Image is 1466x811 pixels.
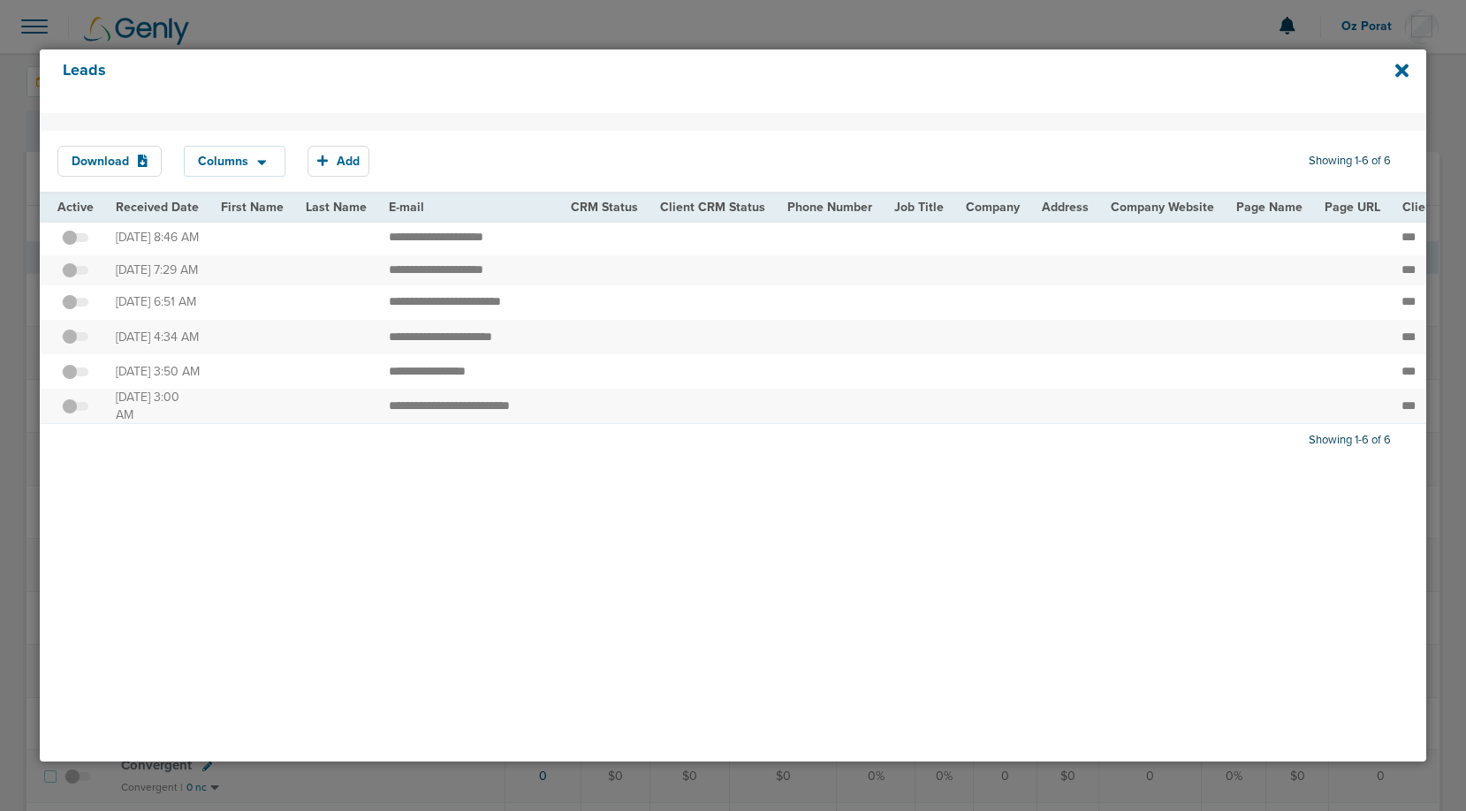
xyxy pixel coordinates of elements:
[883,193,954,221] th: Job Title
[1402,200,1451,215] span: Client Id
[954,193,1030,221] th: Company
[57,200,94,215] span: Active
[1325,200,1380,215] span: Page URL
[198,155,248,168] span: Columns
[787,200,872,215] span: Phone Number
[337,154,360,169] span: Add
[63,61,1273,102] h4: Leads
[105,389,210,424] td: [DATE] 3:00 AM
[105,255,210,285] td: [DATE] 7:29 AM
[389,200,424,215] span: E-mail
[1225,193,1313,221] th: Page Name
[1309,433,1391,448] span: Showing 1-6 of 6
[116,200,199,215] span: Received Date
[105,285,210,320] td: [DATE] 6:51 AM
[308,146,369,177] button: Add
[571,200,638,215] span: CRM Status
[1309,154,1391,169] span: Showing 1-6 of 6
[221,200,284,215] span: First Name
[1030,193,1099,221] th: Address
[649,193,776,221] th: Client CRM Status
[306,200,367,215] span: Last Name
[57,146,162,177] button: Download
[105,220,210,254] td: [DATE] 8:46 AM
[105,354,210,389] td: [DATE] 3:50 AM
[105,320,210,354] td: [DATE] 4:34 AM
[1099,193,1225,221] th: Company Website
